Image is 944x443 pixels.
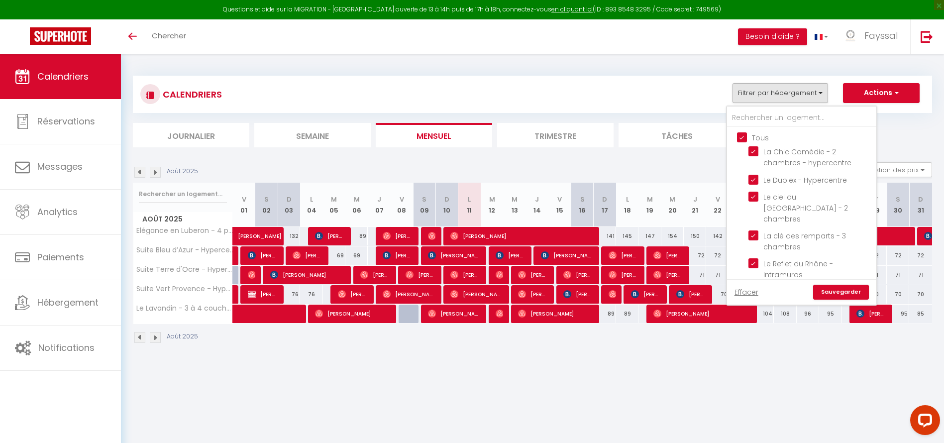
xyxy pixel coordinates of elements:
th: 10 [435,183,458,227]
span: Analytics [37,206,78,218]
div: 69 [345,246,368,265]
span: [PERSON_NAME] [360,265,390,284]
p: Août 2025 [167,167,198,176]
span: [PERSON_NAME] [541,246,593,265]
p: Août 2025 [167,332,198,341]
span: [PERSON_NAME] [270,265,345,284]
span: [PERSON_NAME] [653,265,683,284]
a: [PERSON_NAME] [233,227,255,246]
span: [PERSON_NAME] [428,226,435,245]
div: 89 [345,227,368,245]
div: 96 [797,305,819,323]
img: logout [921,30,933,43]
div: 76 [300,285,322,304]
abbr: D [444,195,449,204]
abbr: M [512,195,518,204]
div: 104 [751,305,774,323]
a: ... Fayssal [836,19,910,54]
span: [PERSON_NAME] [563,265,593,284]
abbr: M [354,195,360,204]
span: Suite Terre d'Ocre - Hypercentre - Wifi [135,266,234,273]
div: 85 [909,305,932,323]
th: 21 [684,183,706,227]
h3: CALENDRIERS [160,83,222,106]
span: [PERSON_NAME] [248,265,255,284]
div: 70 [887,285,909,304]
div: 70 [909,285,932,304]
span: [PERSON_NAME] [383,246,413,265]
abbr: S [422,195,426,204]
div: 71 [684,266,706,284]
div: 150 [684,227,706,245]
abbr: M [489,195,495,204]
span: [PERSON_NAME] [496,304,503,323]
span: [PERSON_NAME] [856,304,886,323]
div: 76 [278,285,300,304]
img: ... [843,28,858,43]
span: [PERSON_NAME] [496,265,503,284]
span: Le Reflet du Rhône - Intramuros [763,259,833,280]
abbr: V [242,195,246,204]
span: Août 2025 [133,212,232,226]
input: Rechercher un logement... [139,185,227,203]
span: Messages [37,160,83,173]
li: Semaine [254,123,371,147]
abbr: S [896,195,900,204]
span: Réservations [37,115,95,127]
span: La clé des remparts - 3 chambres [763,231,846,252]
span: [PERSON_NAME] [609,246,638,265]
span: [PERSON_NAME] de Langavant [428,246,480,265]
div: 69 [323,246,345,265]
abbr: V [716,195,720,204]
th: 18 [616,183,638,227]
div: 95 [887,305,909,323]
abbr: J [693,195,697,204]
li: Journalier [133,123,249,147]
div: 108 [774,305,796,323]
div: 142 [706,227,729,245]
span: [PERSON_NAME] [315,304,390,323]
div: Filtrer par hébergement [726,106,877,306]
button: Gestion des prix [858,162,932,177]
span: Le ciel du [GEOGRAPHIC_DATA] - 2 chambres [763,192,848,224]
a: en cliquant ici [551,5,593,13]
div: 141 [594,227,616,245]
span: Chercher [152,30,186,41]
th: 02 [255,183,278,227]
span: [PERSON_NAME] [293,246,322,265]
abbr: J [535,195,539,204]
abbr: J [377,195,381,204]
th: 12 [481,183,503,227]
th: 01 [233,183,255,227]
div: 89 [594,305,616,323]
abbr: S [264,195,269,204]
th: 03 [278,183,300,227]
abbr: V [557,195,562,204]
span: [PERSON_NAME] [383,285,435,304]
span: Suite Bleu d’Azur - Hypercentre - Wifi [135,246,234,254]
th: 16 [571,183,593,227]
span: Hébergement [37,296,99,309]
span: [PERSON_NAME] [676,285,706,304]
div: 72 [909,246,932,265]
th: 31 [909,183,932,227]
span: [PERSON_NAME] [450,226,592,245]
abbr: L [468,195,471,204]
li: Trimestre [497,123,614,147]
span: [PERSON_NAME] [653,246,683,265]
abbr: D [918,195,923,204]
th: 15 [548,183,571,227]
abbr: M [647,195,653,204]
span: [PERSON_NAME] [563,285,593,304]
th: 30 [887,183,909,227]
span: Le Lavandin - 3 à 4 couchages - Hypercentre - Wifi [135,305,234,312]
span: [PERSON_NAME] [609,265,638,284]
span: Fayssal [864,29,898,42]
span: [PERSON_NAME] [238,221,284,240]
a: Chercher [144,19,194,54]
abbr: D [602,195,607,204]
abbr: M [331,195,337,204]
th: 11 [458,183,481,227]
abbr: S [580,195,585,204]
